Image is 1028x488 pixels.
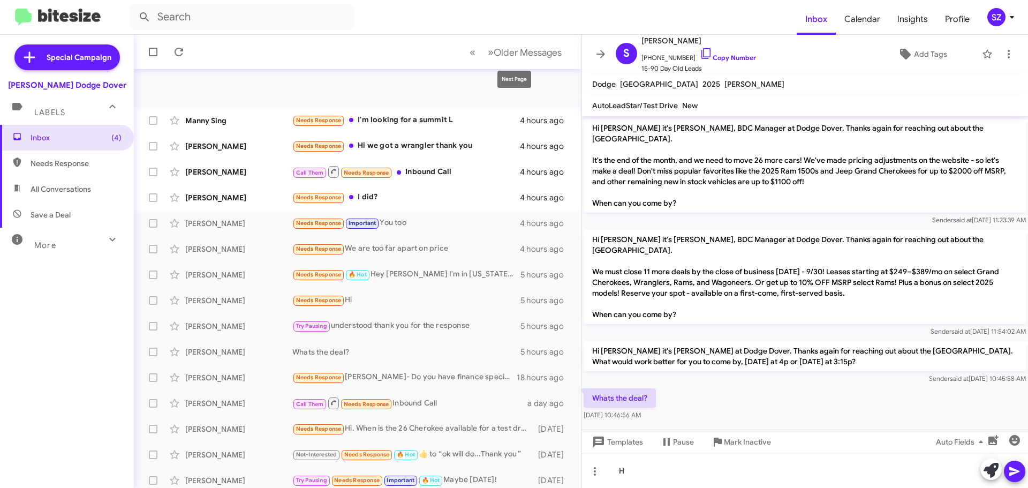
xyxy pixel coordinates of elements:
[111,132,122,143] span: (4)
[481,41,568,63] button: Next
[581,432,652,452] button: Templates
[47,52,111,63] span: Special Campaign
[130,4,354,30] input: Search
[292,268,520,281] div: Hey [PERSON_NAME] I'm in [US_STATE] for parents weekend! Let's talk [DATE]. Thx
[296,117,342,124] span: Needs Response
[520,244,572,254] div: 4 hours ago
[702,79,720,89] span: 2025
[296,425,342,432] span: Needs Response
[296,271,342,278] span: Needs Response
[700,54,756,62] a: Copy Number
[344,451,390,458] span: Needs Response
[929,374,1026,382] span: Sender [DATE] 10:45:58 AM
[185,115,292,126] div: Manny Sing
[527,398,572,409] div: a day ago
[422,477,440,484] span: 🔥 Hot
[296,297,342,304] span: Needs Response
[185,424,292,434] div: [PERSON_NAME]
[292,347,520,357] div: Whats the deal?
[682,101,698,110] span: New
[292,371,517,384] div: [PERSON_NAME]- Do you have finance specials on 25 or 26 1500 models - 0%apr 60 or 72?
[936,432,987,452] span: Auto Fields
[673,432,694,452] span: Pause
[520,141,572,152] div: 4 hours ago
[867,44,977,64] button: Add Tags
[592,101,678,110] span: AutoLeadStar/Test Drive
[296,401,324,408] span: Call Them
[584,230,1026,324] p: Hi [PERSON_NAME] it's [PERSON_NAME], BDC Manager at Dodge Dover. Thanks again for reaching out ab...
[185,449,292,460] div: [PERSON_NAME]
[292,320,520,332] div: understood thank you for the response
[292,217,520,229] div: You too
[292,140,520,152] div: Hi we got a wrangler thank you
[296,142,342,149] span: Needs Response
[185,244,292,254] div: [PERSON_NAME]
[641,34,756,47] span: [PERSON_NAME]
[34,108,65,117] span: Labels
[584,341,1026,371] p: Hi [PERSON_NAME] it's [PERSON_NAME] at Dodge Dover. Thanks again for reaching out about the [GEOG...
[520,347,572,357] div: 5 hours ago
[533,449,572,460] div: [DATE]
[14,44,120,70] a: Special Campaign
[590,432,643,452] span: Templates
[533,424,572,434] div: [DATE]
[836,4,889,35] a: Calendar
[334,477,380,484] span: Needs Response
[953,216,972,224] span: said at
[349,271,367,278] span: 🔥 Hot
[520,192,572,203] div: 4 hours ago
[620,79,698,89] span: [GEOGRAPHIC_DATA]
[724,79,784,89] span: [PERSON_NAME]
[464,41,568,63] nav: Page navigation example
[932,216,1026,224] span: Sender [DATE] 11:23:39 AM
[344,401,389,408] span: Needs Response
[31,158,122,169] span: Needs Response
[533,475,572,486] div: [DATE]
[296,194,342,201] span: Needs Response
[292,294,520,306] div: Hi
[185,347,292,357] div: [PERSON_NAME]
[387,477,414,484] span: Important
[296,245,342,252] span: Needs Response
[931,327,1026,335] span: Sender [DATE] 11:54:02 AM
[914,44,947,64] span: Add Tags
[31,209,71,220] span: Save a Deal
[185,475,292,486] div: [PERSON_NAME]
[987,8,1006,26] div: SZ
[296,477,327,484] span: Try Pausing
[8,80,126,91] div: [PERSON_NAME] Dodge Dover
[950,374,969,382] span: said at
[296,322,327,329] span: Try Pausing
[292,114,520,126] div: I'm looking for a summit L
[520,115,572,126] div: 4 hours ago
[296,451,337,458] span: Not-Interested
[584,118,1026,213] p: Hi [PERSON_NAME] it's [PERSON_NAME], BDC Manager at Dodge Dover. Thanks again for reaching out ab...
[520,295,572,306] div: 5 hours ago
[349,220,376,227] span: Important
[397,451,415,458] span: 🔥 Hot
[296,220,342,227] span: Needs Response
[927,432,996,452] button: Auto Fields
[641,63,756,74] span: 15-90 Day Old Leads
[936,4,978,35] a: Profile
[185,321,292,332] div: [PERSON_NAME]
[889,4,936,35] span: Insights
[584,388,656,408] p: Whats the deal?
[185,167,292,177] div: [PERSON_NAME]
[641,47,756,63] span: [PHONE_NUMBER]
[652,432,702,452] button: Pause
[520,218,572,229] div: 4 hours ago
[584,411,641,419] span: [DATE] 10:46:56 AM
[296,169,324,176] span: Call Them
[185,295,292,306] div: [PERSON_NAME]
[497,71,531,88] div: Next Page
[185,218,292,229] div: [PERSON_NAME]
[724,432,771,452] span: Mark Inactive
[292,243,520,255] div: We are too far apart on price
[344,169,389,176] span: Needs Response
[292,423,533,435] div: Hi. When is the 26 Cherokee available for a test drive?
[185,269,292,280] div: [PERSON_NAME]
[517,372,572,383] div: 18 hours ago
[520,321,572,332] div: 5 hours ago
